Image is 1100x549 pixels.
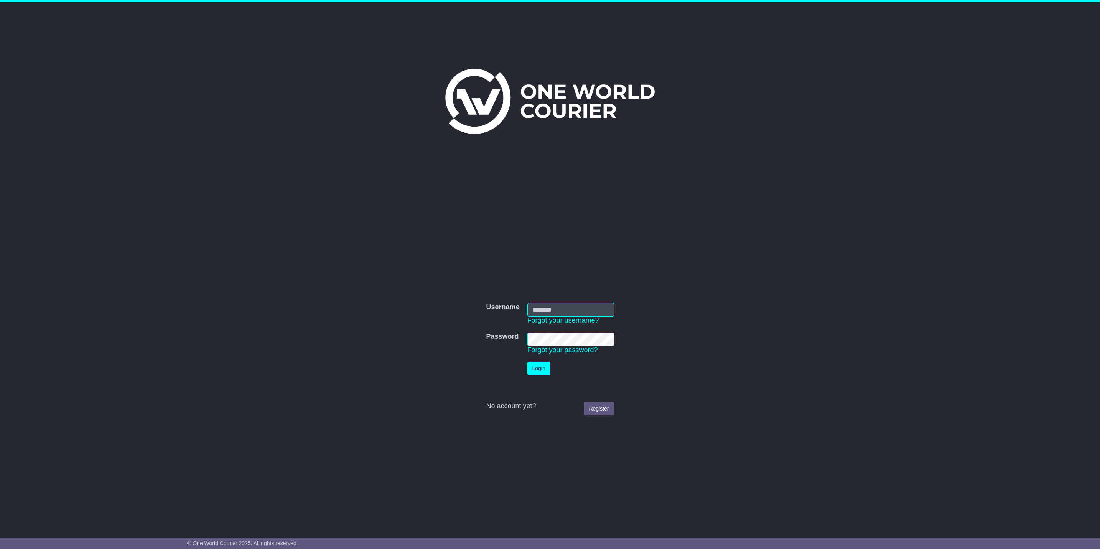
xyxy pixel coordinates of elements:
[486,402,614,411] div: No account yet?
[486,303,519,312] label: Username
[527,362,550,375] button: Login
[527,317,599,324] a: Forgot your username?
[445,69,655,134] img: One World
[187,540,298,546] span: © One World Courier 2025. All rights reserved.
[584,402,614,415] a: Register
[527,346,598,354] a: Forgot your password?
[486,333,519,341] label: Password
